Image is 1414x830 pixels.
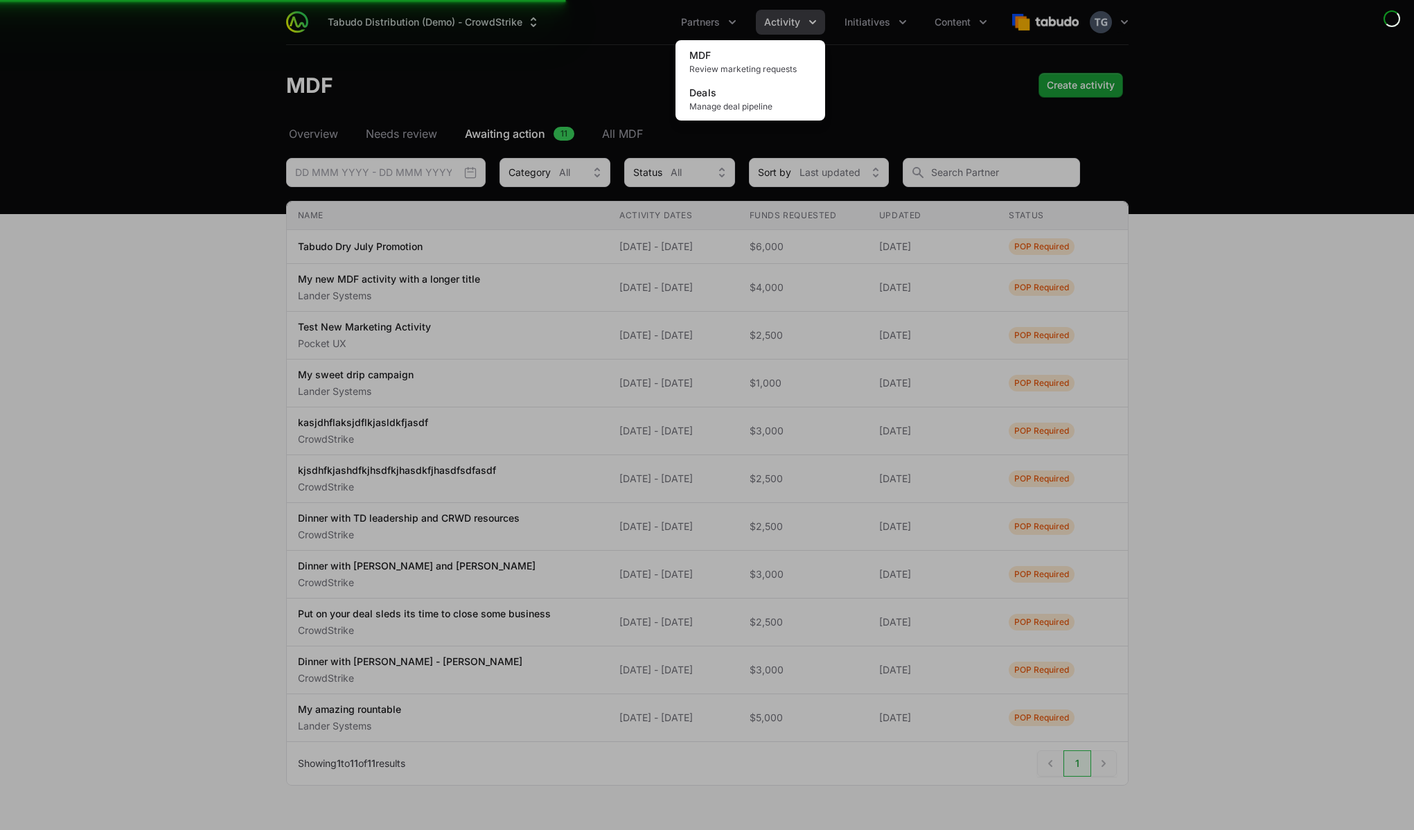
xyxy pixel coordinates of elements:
div: Activity menu [756,10,825,35]
span: MDF [689,49,712,61]
span: Manage deal pipeline [689,101,811,112]
div: Main navigation [308,10,996,35]
a: MDFReview marketing requests [678,43,822,80]
span: Review marketing requests [689,64,811,75]
span: Deals [689,87,717,98]
a: DealsManage deal pipeline [678,80,822,118]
